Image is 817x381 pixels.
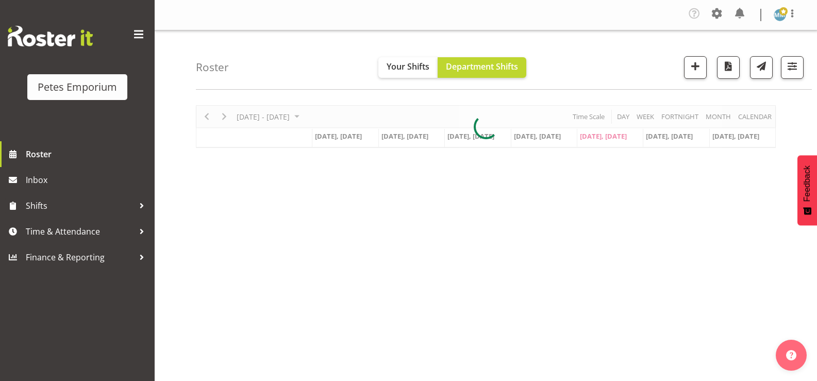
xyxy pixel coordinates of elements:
[786,350,796,360] img: help-xxl-2.png
[26,224,134,239] span: Time & Attendance
[446,61,518,72] span: Department Shifts
[26,250,134,265] span: Finance & Reporting
[26,146,149,162] span: Roster
[378,57,438,78] button: Your Shifts
[750,56,773,79] button: Send a list of all shifts for the selected filtered period to all rostered employees.
[438,57,526,78] button: Department Shifts
[38,79,117,95] div: Petes Emporium
[8,26,93,46] img: Rosterit website logo
[803,165,812,202] span: Feedback
[387,61,429,72] span: Your Shifts
[26,198,134,213] span: Shifts
[684,56,707,79] button: Add a new shift
[797,155,817,225] button: Feedback - Show survey
[781,56,804,79] button: Filter Shifts
[774,9,786,21] img: mandy-mosley3858.jpg
[196,61,229,73] h4: Roster
[26,172,149,188] span: Inbox
[717,56,740,79] button: Download a PDF of the roster according to the set date range.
